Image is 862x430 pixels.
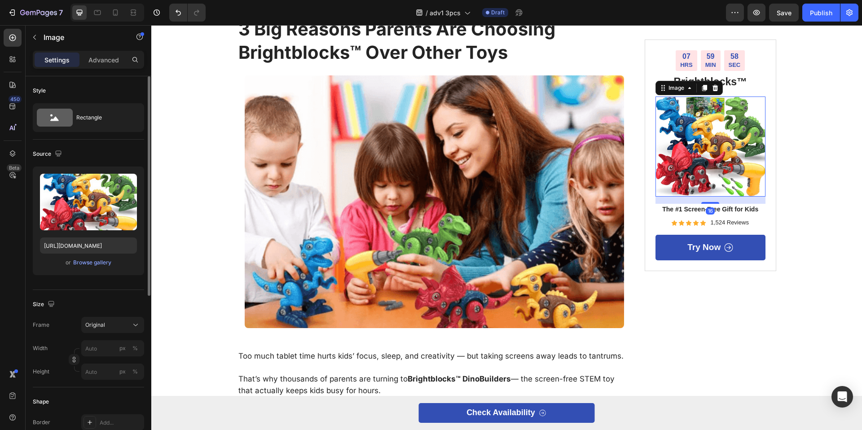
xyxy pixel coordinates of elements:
[130,366,141,377] button: px
[33,298,57,311] div: Size
[40,174,137,230] img: preview-image
[100,419,142,427] div: Add...
[554,36,565,44] p: MIN
[522,51,596,62] strong: Brightblocks™
[33,321,49,329] label: Frame
[81,340,144,356] input: px%
[315,382,384,393] p: Check Availability
[559,194,598,202] p: 1,524 Reviews
[515,59,535,67] div: Image
[117,343,128,354] button: %
[132,344,138,352] div: %
[117,366,128,377] button: %
[87,348,479,371] p: That’s why thousands of parents are turning to — the screen-free STEM toy that actually keeps kid...
[44,32,120,43] p: Image
[66,257,71,268] span: or
[554,182,563,189] div: 16
[769,4,799,22] button: Save
[831,386,853,408] div: Open Intercom Messenger
[504,210,614,235] a: Try Now
[87,325,479,337] p: Too much tablet time hurts kids’ focus, sleep, and creativity — but taking screens away leads to ...
[73,259,111,267] div: Browse gallery
[76,107,131,128] div: Rectangle
[426,8,428,18] span: /
[88,55,119,65] p: Advanced
[529,27,541,36] div: 07
[33,344,48,352] label: Width
[536,217,569,228] p: Try Now
[268,378,444,398] a: Check Availability
[40,237,137,254] input: https://example.com/image.jpg
[810,8,832,18] div: Publish
[73,258,112,267] button: Browse gallery
[777,9,792,17] span: Save
[33,418,50,426] div: Border
[132,368,138,376] div: %
[33,398,49,406] div: Shape
[44,55,70,65] p: Settings
[33,368,49,376] label: Height
[33,148,64,160] div: Source
[151,25,862,430] iframe: Design area
[577,27,589,36] div: 58
[119,368,126,376] div: px
[554,27,565,36] div: 59
[93,50,473,303] img: gempages_585497904760750909-24d9c3c2-b3b4-4988-9100-61ee6bd71a35.png
[529,36,541,44] p: HRS
[33,87,46,95] div: Style
[119,344,126,352] div: px
[256,349,360,358] strong: Brightblocks™ DinoBuilders
[169,4,206,22] div: Undo/Redo
[511,180,607,188] strong: The #1 Screen-Free Gift for Kids
[130,343,141,354] button: px
[577,36,589,44] p: SEC
[81,364,144,380] input: px%
[9,96,22,103] div: 450
[4,4,67,22] button: 7
[491,9,505,17] span: Draft
[430,8,461,18] span: adv1 3pcs
[81,317,144,333] button: Original
[7,164,22,171] div: Beta
[59,7,63,18] p: 7
[802,4,840,22] button: Publish
[504,72,614,171] img: gempages_585497904760750909-9734f64d-60af-420c-8eea-3cd64251dc4e.jpg
[85,321,105,329] span: Original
